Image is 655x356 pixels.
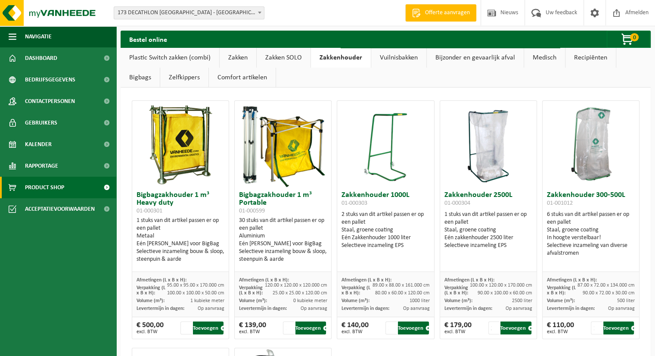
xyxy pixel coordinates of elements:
div: Aluminium [239,232,327,240]
span: Rapportage [25,155,58,177]
span: 90.00 x 100.00 x 60.00 cm [478,290,532,296]
a: Zelfkippers [160,68,208,87]
input: 1 [488,322,500,334]
a: Zakkenhouder [311,48,371,68]
span: 100.00 x 100.00 x 50.00 cm [167,290,224,296]
span: Afmetingen (L x B x H): [137,278,186,283]
span: Product Shop [25,177,64,198]
span: excl. BTW [547,329,574,334]
div: 6 stuks van dit artikel passen er op een pallet [547,211,635,257]
a: Vuilnisbakken [371,48,426,68]
a: Offerte aanvragen [405,4,476,22]
a: Bigbags [121,68,160,87]
div: 1 stuks van dit artikel passen er op een pallet [137,217,224,263]
span: Afmetingen (L x B x H): [239,278,289,283]
div: Selectieve inzameling bouw & sloop, steenpuin & aarde [137,248,224,263]
span: Acceptatievoorwaarden [25,198,95,220]
span: Navigatie [25,26,52,47]
button: Toevoegen [398,322,428,334]
div: € 139,00 [239,322,266,334]
div: Eén zakkenhouder 2500 liter [444,234,532,242]
img: 01-000599 [240,101,326,187]
span: 25.00 x 25.00 x 120.00 cm [272,290,327,296]
span: 100.00 x 120.00 x 170.000 cm [470,283,532,288]
div: € 179,00 [444,322,472,334]
span: 01-000301 [137,208,162,214]
span: Verpakking (L x B x H): [341,285,370,296]
a: Recipiënten [565,48,616,68]
div: Metaal [137,232,224,240]
span: 173 DECATHLON ANTWERPEN - ANTWERPEN [114,7,264,19]
span: 500 liter [617,298,635,303]
span: 1000 liter [410,298,430,303]
div: Staal, groene coating [341,226,429,234]
h3: Bigbagzakhouder 1 m³ Portable [239,191,327,215]
h3: Zakkenhouder 1000L [341,191,429,209]
input: 1 [180,322,192,334]
a: Comfort artikelen [209,68,276,87]
div: Staal, groene coating [547,226,635,234]
span: Op aanvraag [506,306,532,311]
button: Toevoegen [193,322,224,334]
span: 0 kubieke meter [293,298,327,303]
span: Afmetingen (L x B x H): [444,278,494,283]
img: 01-001012 [548,101,634,187]
h3: Zakkenhouder 2500L [444,191,532,209]
span: 0 [630,33,639,41]
span: Levertermijn in dagen: [239,306,287,311]
span: Levertermijn in dagen: [137,306,184,311]
input: 1 [385,322,397,334]
span: Volume (m³): [444,298,472,303]
span: excl. BTW [341,329,369,334]
span: Levertermijn in dagen: [444,306,492,311]
img: 01-000303 [364,101,407,187]
span: Volume (m³): [341,298,369,303]
div: 1 stuks van dit artikel passen er op een pallet [444,211,532,250]
div: Selectieve inzameling EPS [444,242,532,250]
span: Op aanvraag [198,306,224,311]
span: 01-001012 [547,200,573,206]
span: Afmetingen (L x B x H): [341,278,391,283]
span: 1 kubieke meter [190,298,224,303]
span: Verpakking (L x B x H): [239,285,263,296]
span: 01-000599 [239,208,265,214]
div: 2 stuks van dit artikel passen er op een pallet [341,211,429,250]
span: Dashboard [25,47,57,69]
span: Volume (m³): [239,298,267,303]
div: Eén [PERSON_NAME] voor BigBag [137,240,224,248]
div: € 110,00 [547,322,574,334]
span: Verpakking (L x B x H): [444,285,468,296]
span: Contactpersonen [25,91,75,112]
a: Zakken [220,48,256,68]
span: Verpakking (L x B x H): [547,285,576,296]
span: Op aanvraag [608,306,635,311]
span: Bedrijfsgegevens [25,69,75,91]
span: Offerte aanvragen [423,9,472,17]
span: 90.00 x 72.00 x 30.00 cm [583,290,635,296]
div: € 140,00 [341,322,369,334]
img: 01-000301 [137,101,224,187]
div: € 500,00 [137,322,164,334]
span: Volume (m³): [547,298,575,303]
div: In hoogte verstelbaar! [547,234,635,242]
span: Levertermijn in dagen: [341,306,389,311]
span: 95.00 x 95.00 x 170.000 cm [167,283,224,288]
input: 1 [283,322,295,334]
span: Op aanvraag [300,306,327,311]
a: Zakken SOLO [257,48,310,68]
span: 89.00 x 88.00 x 161.000 cm [373,283,430,288]
span: Levertermijn in dagen: [547,306,595,311]
h3: Zakkenhouder 300-500L [547,191,635,209]
span: 173 DECATHLON ANTWERPEN - ANTWERPEN [114,6,264,19]
span: Gebruikers [25,112,57,134]
div: Selectieve inzameling van diverse afvalstromen [547,242,635,257]
input: 1 [591,322,602,334]
div: Staal, groene coating [444,226,532,234]
a: Plastic Switch zakken (combi) [121,48,219,68]
button: Toevoegen [295,322,326,334]
span: excl. BTW [239,329,266,334]
span: excl. BTW [137,329,164,334]
div: 30 stuks van dit artikel passen er op een pallet [239,217,327,263]
span: 01-000304 [444,200,470,206]
a: Bijzonder en gevaarlijk afval [427,48,524,68]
